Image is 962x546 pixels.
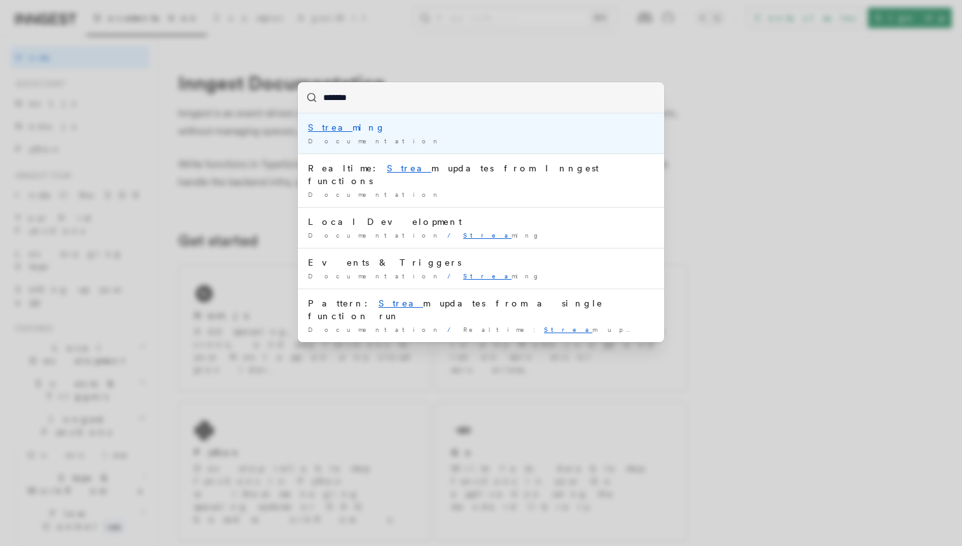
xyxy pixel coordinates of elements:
span: ming [463,231,540,239]
span: / [447,231,458,239]
span: Documentation [308,190,442,198]
span: Documentation [308,326,442,333]
mark: Strea [463,231,512,239]
mark: Strea [379,298,423,308]
span: / [447,326,458,333]
mark: Strea [544,326,592,333]
mark: Strea [463,272,512,280]
span: Documentation [308,231,442,239]
mark: Strea [387,163,431,173]
div: Pattern: m updates from a single function run [308,297,654,322]
div: Realtime: m updates from Inngest functions [308,162,654,187]
span: ming [463,272,540,280]
div: Events & Triggers [308,256,654,269]
div: Local Development [308,215,654,228]
span: Documentation [308,137,442,145]
span: Documentation [308,272,442,280]
div: ming [308,121,654,134]
span: Realtime: m updates from Inngest functions [463,326,895,333]
mark: Strea [308,122,352,133]
span: / [447,272,458,280]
